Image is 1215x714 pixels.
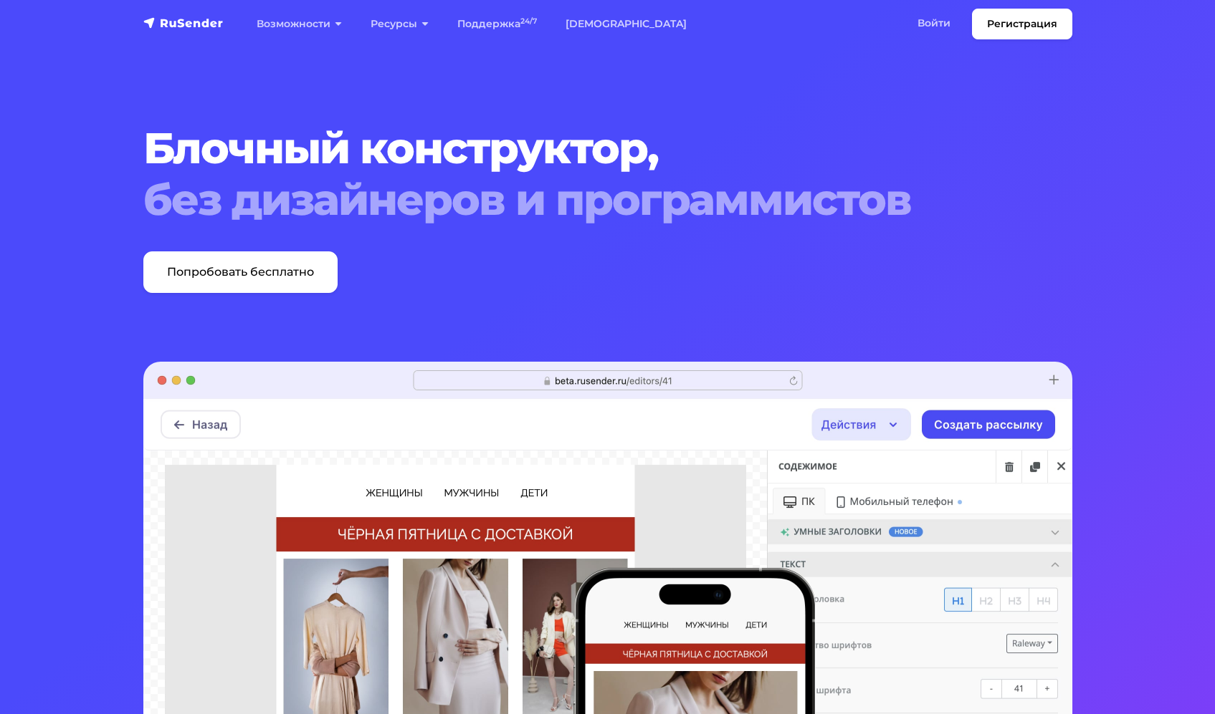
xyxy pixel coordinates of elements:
[143,251,338,293] a: Попробовать бесплатно
[972,9,1072,39] a: Регистрация
[143,16,224,30] img: RuSender
[143,174,994,226] span: без дизайнеров и программистов
[520,16,537,26] sup: 24/7
[242,9,356,39] a: Возможности
[551,9,701,39] a: [DEMOGRAPHIC_DATA]
[903,9,965,38] a: Войти
[356,9,443,39] a: Ресурсы
[143,122,994,226] h1: Блочный конструктор,
[443,9,551,39] a: Поддержка24/7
